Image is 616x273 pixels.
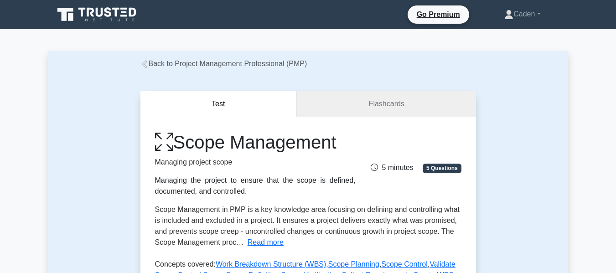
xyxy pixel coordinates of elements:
a: Scope Control [381,260,427,268]
a: Scope Planning [328,260,379,268]
span: Scope Management in PMP is a key knowledge area focusing on defining and controlling what is incl... [155,206,460,246]
a: Flashcards [297,91,476,117]
p: Managing project scope [155,157,356,168]
a: Back to Project Management Professional (PMP) [140,60,307,67]
button: Test [140,91,297,117]
span: 5 Questions [423,164,461,173]
button: Read more [248,237,284,248]
div: Managing the project to ensure that the scope is defined, documented, and controlled. [155,175,356,197]
span: 5 minutes [371,164,413,171]
h1: Scope Management [155,131,356,153]
a: Go Premium [411,9,466,20]
a: Work Breakdown Structure (WBS) [216,260,326,268]
a: Caden [482,5,562,23]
